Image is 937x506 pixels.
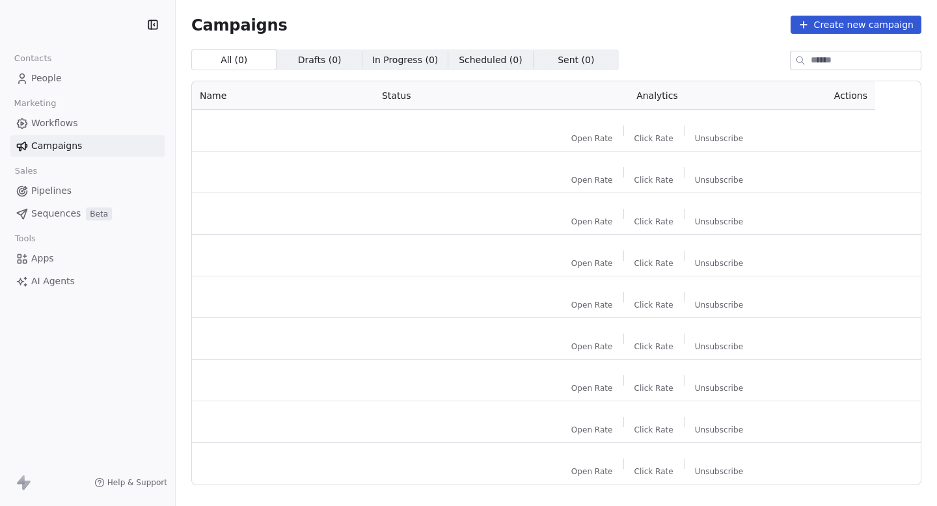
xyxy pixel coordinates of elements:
[571,341,613,352] span: Open Rate
[634,425,673,435] span: Click Rate
[10,113,165,134] a: Workflows
[695,258,743,269] span: Unsubscribe
[191,16,288,34] span: Campaigns
[9,229,41,248] span: Tools
[558,53,594,67] span: Sent ( 0 )
[695,466,743,477] span: Unsubscribe
[571,425,613,435] span: Open Rate
[695,217,743,227] span: Unsubscribe
[372,53,439,67] span: In Progress ( 0 )
[571,217,613,227] span: Open Rate
[695,383,743,393] span: Unsubscribe
[634,217,673,227] span: Click Rate
[571,300,613,310] span: Open Rate
[634,300,673,310] span: Click Rate
[634,175,673,185] span: Click Rate
[298,53,342,67] span: Drafts ( 0 )
[571,258,613,269] span: Open Rate
[31,207,81,220] span: Sequences
[695,300,743,310] span: Unsubscribe
[634,341,673,352] span: Click Rate
[791,16,921,34] button: Create new campaign
[10,135,165,157] a: Campaigns
[774,81,875,110] th: Actions
[31,184,72,198] span: Pipelines
[31,116,78,130] span: Workflows
[695,133,743,144] span: Unsubscribe
[634,466,673,477] span: Click Rate
[374,81,540,110] th: Status
[94,477,167,488] a: Help & Support
[10,271,165,292] a: AI Agents
[10,248,165,269] a: Apps
[695,425,743,435] span: Unsubscribe
[107,477,167,488] span: Help & Support
[571,466,613,477] span: Open Rate
[540,81,774,110] th: Analytics
[695,175,743,185] span: Unsubscribe
[571,133,613,144] span: Open Rate
[10,180,165,202] a: Pipelines
[10,68,165,89] a: People
[86,207,112,220] span: Beta
[459,53,523,67] span: Scheduled ( 0 )
[571,175,613,185] span: Open Rate
[571,383,613,393] span: Open Rate
[192,81,374,110] th: Name
[31,274,75,288] span: AI Agents
[10,203,165,224] a: SequencesBeta
[9,161,43,181] span: Sales
[8,49,57,68] span: Contacts
[634,383,673,393] span: Click Rate
[31,139,82,153] span: Campaigns
[31,72,62,85] span: People
[634,258,673,269] span: Click Rate
[31,252,54,265] span: Apps
[8,94,62,113] span: Marketing
[634,133,673,144] span: Click Rate
[695,341,743,352] span: Unsubscribe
